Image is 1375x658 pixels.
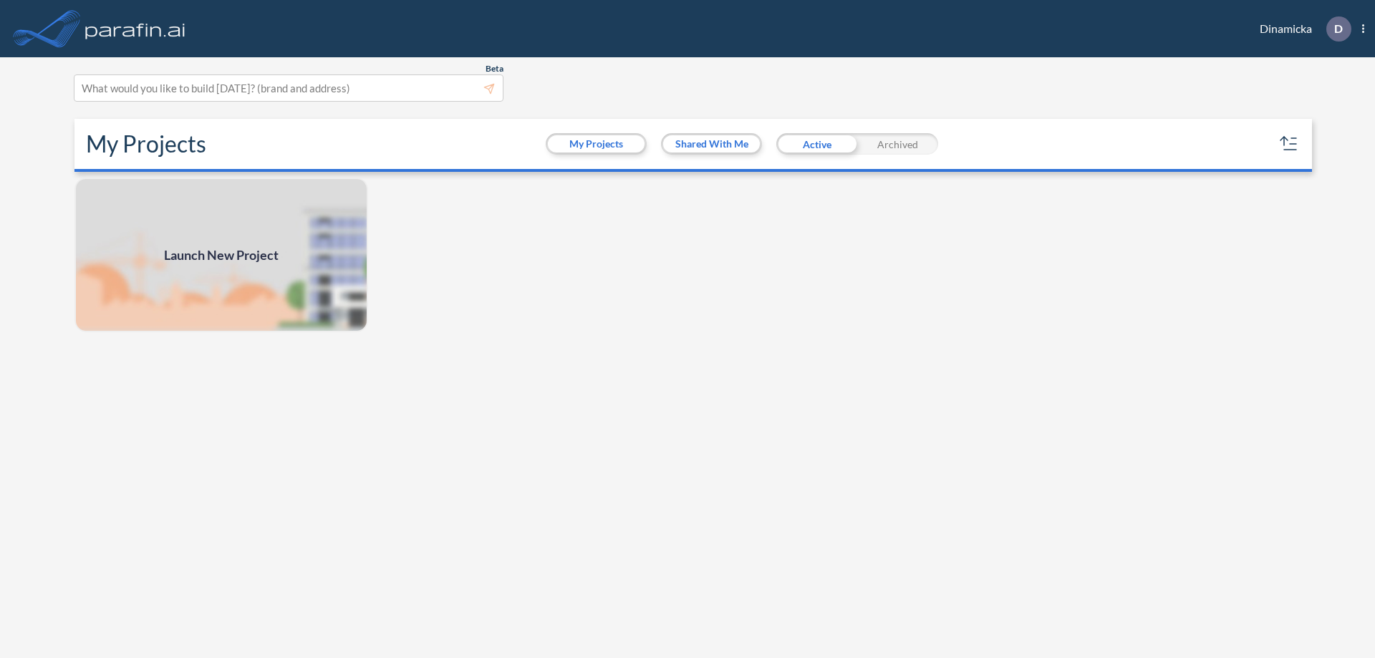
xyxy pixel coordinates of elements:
[1334,22,1343,35] p: D
[1238,16,1364,42] div: Dinamicka
[776,133,857,155] div: Active
[663,135,760,153] button: Shared With Me
[74,178,368,332] img: add
[74,178,368,332] a: Launch New Project
[86,130,206,158] h2: My Projects
[1278,132,1301,155] button: sort
[486,63,503,74] span: Beta
[164,246,279,265] span: Launch New Project
[857,133,938,155] div: Archived
[548,135,645,153] button: My Projects
[82,14,188,43] img: logo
